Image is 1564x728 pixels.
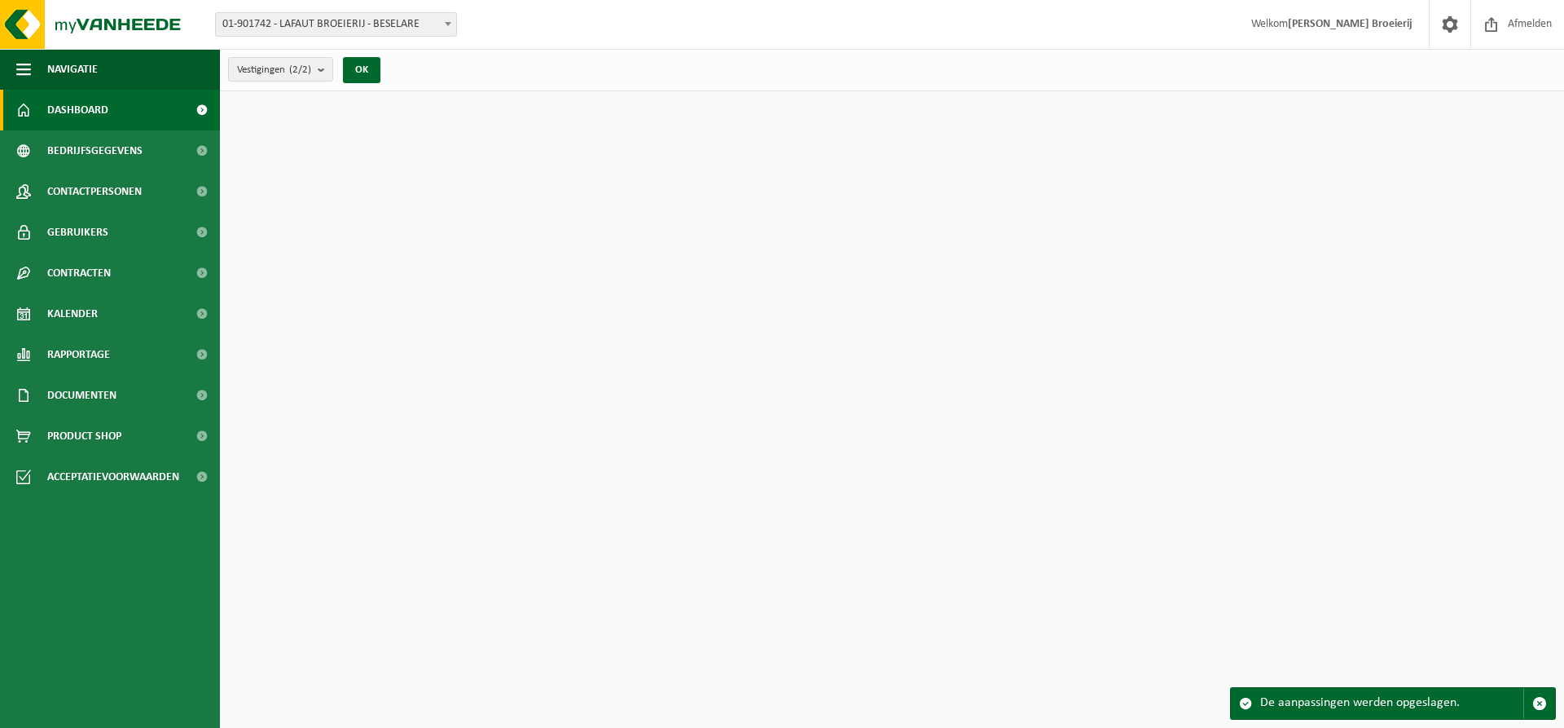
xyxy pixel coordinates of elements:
span: Dashboard [47,90,108,130]
span: Kalender [47,293,98,334]
span: Rapportage [47,334,110,375]
button: Vestigingen(2/2) [228,57,333,82]
span: 01-901742 - LAFAUT BROEIERIJ - BESELARE [215,12,457,37]
span: Acceptatievoorwaarden [47,457,179,497]
span: Bedrijfsgegevens [47,130,143,171]
span: Vestigingen [237,58,311,82]
span: 01-901742 - LAFAUT BROEIERIJ - BESELARE [216,13,456,36]
span: Contracten [47,253,111,293]
span: Contactpersonen [47,171,142,212]
span: Product Shop [47,416,121,457]
button: OK [343,57,380,83]
strong: [PERSON_NAME] Broeierij [1288,18,1412,30]
div: De aanpassingen werden opgeslagen. [1260,688,1523,719]
count: (2/2) [289,64,311,75]
span: Documenten [47,375,116,416]
span: Gebruikers [47,212,108,253]
span: Navigatie [47,49,98,90]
